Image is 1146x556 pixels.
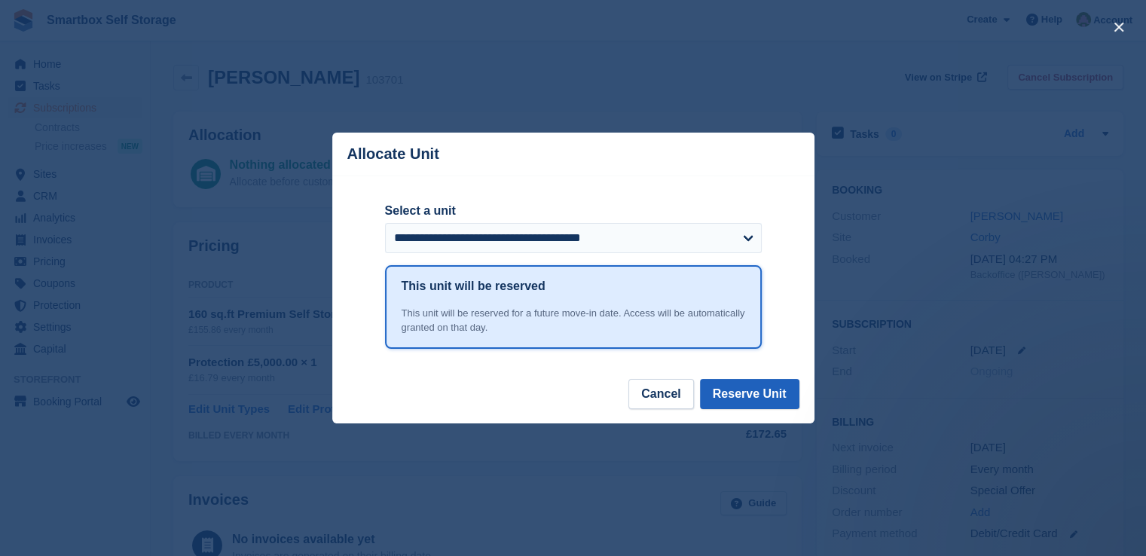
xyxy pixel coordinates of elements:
label: Select a unit [385,202,762,220]
h1: This unit will be reserved [402,277,545,295]
p: Allocate Unit [347,145,439,163]
div: This unit will be reserved for a future move-in date. Access will be automatically granted on tha... [402,306,745,335]
button: Cancel [628,379,693,409]
button: Reserve Unit [700,379,799,409]
button: close [1107,15,1131,39]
